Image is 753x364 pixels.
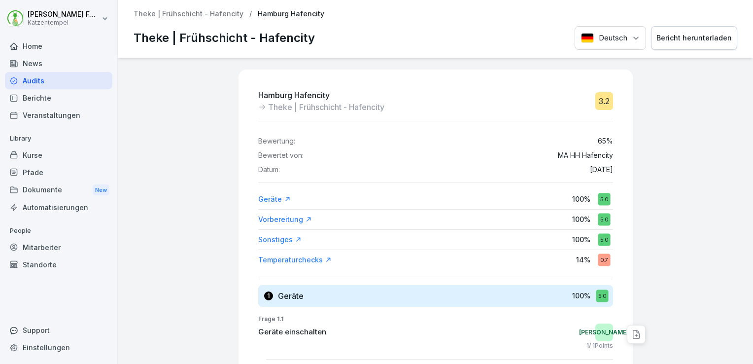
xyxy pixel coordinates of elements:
[258,10,324,18] p: Hamburg Hafencity
[278,291,304,301] h3: Geräte
[93,184,109,196] div: New
[268,101,384,113] p: Theke | Frühschicht - Hafencity
[5,322,112,339] div: Support
[5,239,112,256] a: Mitarbeiter
[249,10,252,18] p: /
[258,151,304,160] p: Bewertet von:
[5,55,112,72] a: News
[258,327,326,338] p: Geräte einschalten
[5,37,112,55] a: Home
[598,233,610,246] div: 5.0
[28,10,100,19] p: [PERSON_NAME] Felten
[264,291,273,300] div: 1
[598,193,610,205] div: 5.0
[5,181,112,199] div: Dokumente
[596,290,608,302] div: 5.0
[5,199,112,216] a: Automatisierungen
[572,234,590,245] p: 100 %
[5,223,112,239] p: People
[572,194,590,204] p: 100 %
[558,151,613,160] p: MA HH Hafencity
[572,291,590,301] p: 100 %
[258,215,312,224] a: Vorbereitung
[5,72,112,89] a: Audits
[5,89,112,107] a: Berichte
[595,92,613,110] div: 3.2
[651,26,737,50] button: Bericht herunterladen
[595,324,613,341] div: [PERSON_NAME]
[258,235,302,245] a: Sonstiges
[5,107,112,124] a: Veranstaltungen
[258,89,384,101] p: Hamburg Hafencity
[656,33,732,43] div: Bericht herunterladen
[258,255,332,265] a: Temperaturchecks
[5,181,112,199] a: DokumenteNew
[576,255,590,265] p: 14 %
[5,256,112,273] a: Standorte
[590,166,613,174] p: [DATE]
[258,166,280,174] p: Datum:
[5,131,112,146] p: Library
[134,29,315,47] p: Theke | Frühschicht - Hafencity
[575,26,646,50] button: Language
[598,213,610,225] div: 5.0
[258,315,613,324] p: Frage 1.1
[258,194,291,204] a: Geräte
[581,33,594,43] img: Deutsch
[586,341,613,350] p: 1 / 1 Points
[5,339,112,356] a: Einstellungen
[572,214,590,224] p: 100 %
[134,10,243,18] a: Theke | Frühschicht - Hafencity
[5,164,112,181] a: Pfade
[599,33,627,44] p: Deutsch
[598,254,610,266] div: 0.7
[598,137,613,146] p: 65 %
[28,19,100,26] p: Katzentempel
[5,146,112,164] a: Kurse
[258,137,295,146] p: Bewertung:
